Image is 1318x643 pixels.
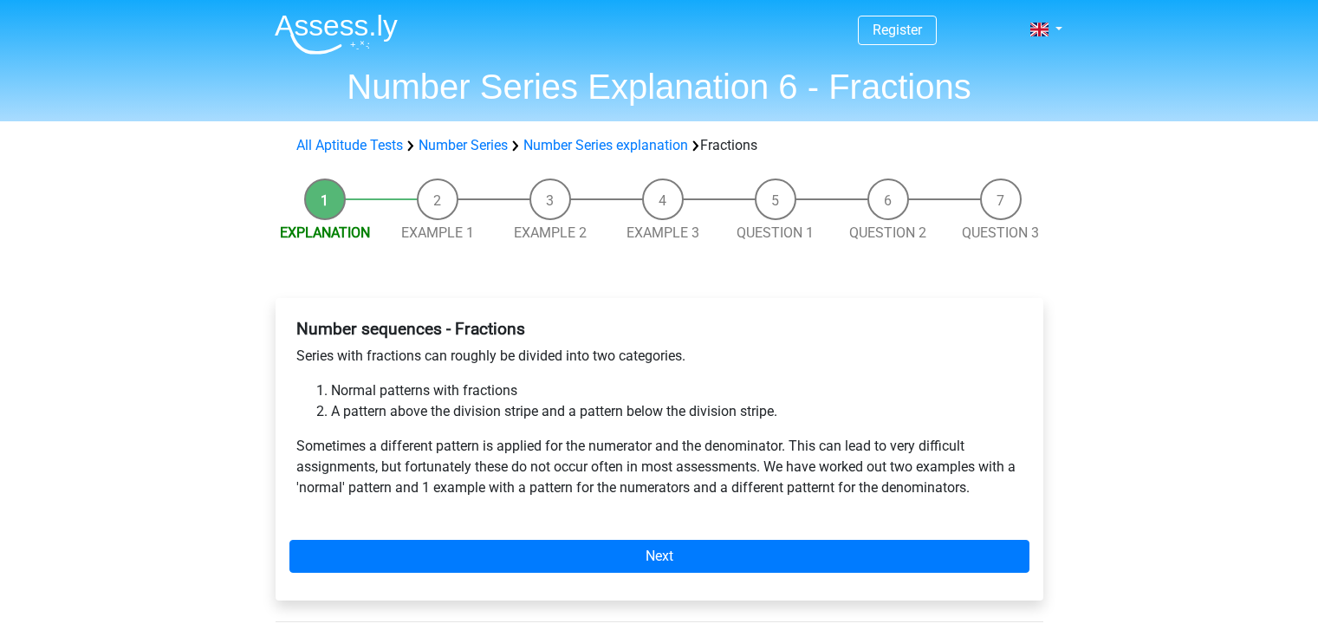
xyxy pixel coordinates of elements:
div: Fractions [289,135,1029,156]
a: Number Series explanation [523,137,688,153]
a: Register [873,22,922,38]
a: Question 3 [962,224,1039,241]
a: Question 2 [849,224,926,241]
p: Sometimes a different pattern is applied for the numerator and the denominator. This can lead to ... [296,436,1023,498]
a: Number Series [419,137,508,153]
a: Question 1 [737,224,814,241]
a: Example 2 [514,224,587,241]
h1: Number Series Explanation 6 - Fractions [261,66,1058,107]
p: Series with fractions can roughly be divided into two categories. [296,346,1023,367]
a: All Aptitude Tests [296,137,403,153]
li: Normal patterns with fractions [331,380,1023,401]
a: Next [289,540,1029,573]
img: Assessly [275,14,398,55]
a: Explanation [280,224,370,241]
li: A pattern above the division stripe and a pattern below the division stripe. [331,401,1023,422]
b: Number sequences - Fractions [296,319,525,339]
a: Example 1 [401,224,474,241]
a: Example 3 [627,224,699,241]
